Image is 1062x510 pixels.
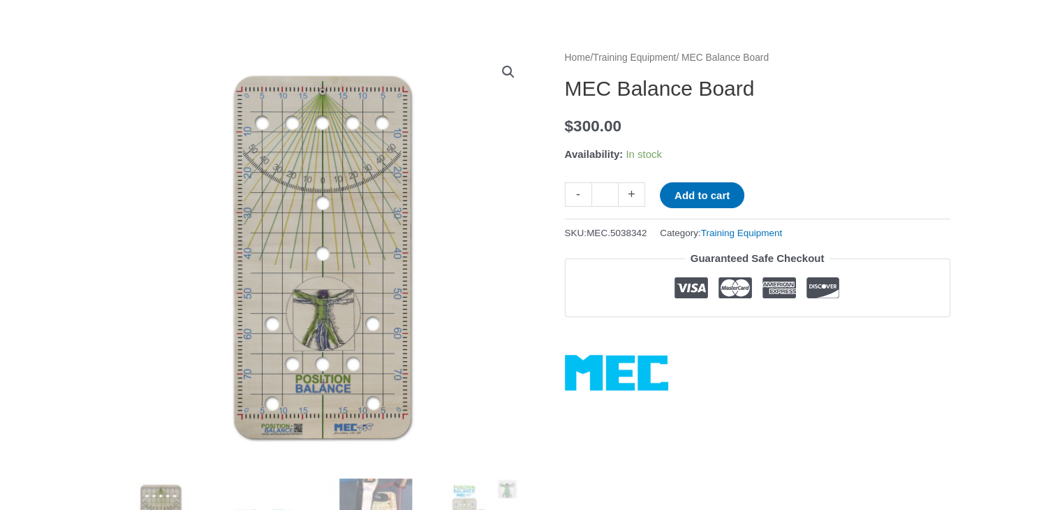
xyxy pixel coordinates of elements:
[626,148,662,160] span: In stock
[496,59,521,85] a: View full-screen image gallery
[565,148,624,160] span: Availability:
[660,182,744,208] button: Add to cart
[565,49,950,67] nav: Breadcrumb
[565,224,647,242] span: SKU:
[660,224,782,242] span: Category:
[701,228,783,238] a: Training Equipment
[685,249,830,268] legend: Guaranteed Safe Checkout
[565,117,621,135] bdi: 300.00
[591,182,619,207] input: Product quantity
[619,182,645,207] a: +
[565,355,668,391] a: MEC
[565,76,950,101] h1: MEC Balance Board
[565,328,950,344] iframe: Customer reviews powered by Trustpilot
[565,182,591,207] a: -
[593,52,676,63] a: Training Equipment
[565,52,591,63] a: Home
[587,228,647,238] span: MEC.5038342
[565,117,574,135] span: $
